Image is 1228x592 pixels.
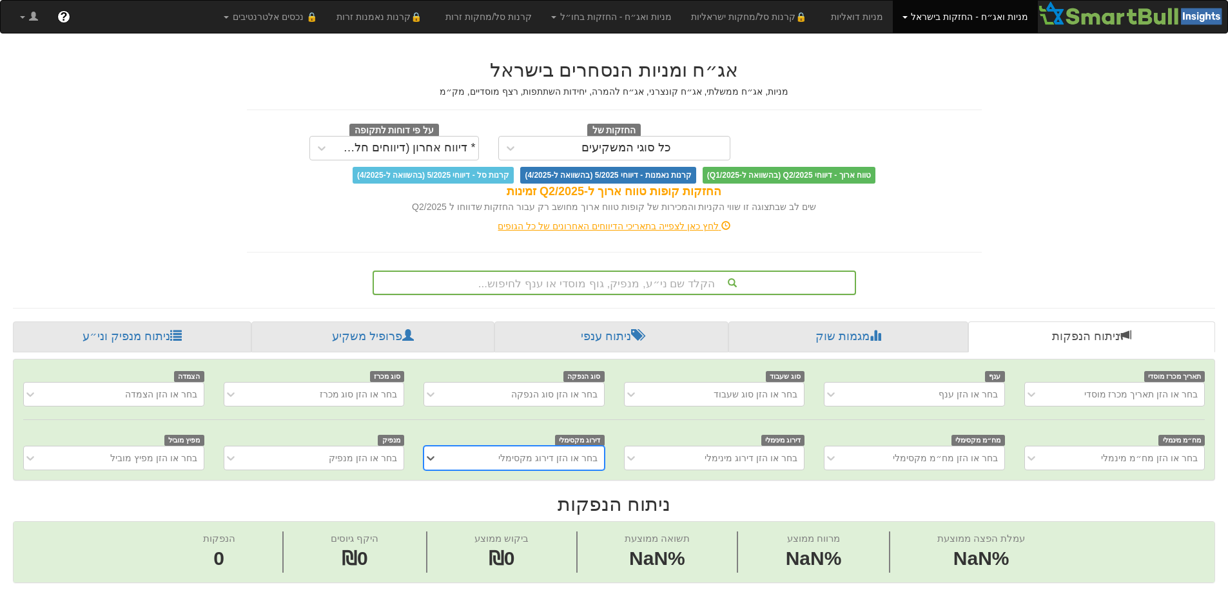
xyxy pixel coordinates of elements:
[939,388,998,401] div: בחר או הזן ענף
[13,321,251,352] a: ניתוח מנפיק וני״ע
[786,545,842,573] span: NaN%
[474,533,529,544] span: ביקוש ממוצע
[555,435,605,446] span: דירוג מקסימלי
[320,388,398,401] div: בחר או הזן סוג מכרז
[203,545,235,573] span: 0
[349,124,439,138] span: על פי דוחות לתקופה
[1101,452,1198,464] div: בחר או הזן מח״מ מינמלי
[378,435,404,446] span: מנפיק
[985,371,1005,382] span: ענף
[370,371,405,382] span: סוג מכרז
[247,184,982,200] div: החזקות קופות טווח ארוך ל-Q2/2025 זמינות
[563,371,605,382] span: סוג הנפקה
[893,452,998,464] div: בחר או הזן מח״מ מקסימלי
[48,1,80,33] a: ?
[498,452,598,464] div: בחר או הזן דירוג מקסימלי
[714,388,797,401] div: בחר או הזן סוג שעבוד
[125,388,197,401] div: בחר או הזן הצמדה
[1158,435,1205,446] span: מח״מ מינמלי
[581,142,671,155] div: כל סוגי המשקיעים
[1144,371,1205,382] span: תאריך מכרז מוסדי
[336,142,476,155] div: * דיווח אחרון (דיווחים חלקיים)
[787,533,840,544] span: מרווח ממוצע
[1084,388,1198,401] div: בחר או הזן תאריך מכרז מוסדי
[247,87,982,97] h5: מניות, אג״ח ממשלתי, אג״ח קונצרני, אג״ח להמרה, יחידות השתתפות, רצף מוסדיים, מק״מ
[237,220,991,233] div: לחץ כאן לצפייה בתאריכי הדיווחים האחרונים של כל הגופים
[251,321,494,352] a: פרופיל משקיע
[436,1,541,33] a: קרנות סל/מחקות זרות
[703,167,875,184] span: טווח ארוך - דיווחי Q2/2025 (בהשוואה ל-Q1/2025)
[110,452,197,464] div: בחר או הזן מפיץ מוביל
[511,388,598,401] div: בחר או הזן סוג הנפקה
[331,533,378,544] span: היקף גיוסים
[766,371,805,382] span: סוג שעבוד
[374,272,855,294] div: הקלד שם ני״ע, מנפיק, גוף מוסדי או ענף לחיפוש...
[625,545,690,573] span: NaN%
[520,167,696,184] span: קרנות נאמנות - דיווחי 5/2025 (בהשוואה ל-4/2025)
[951,435,1005,446] span: מח״מ מקסימלי
[541,1,681,33] a: מניות ואג״ח - החזקות בחו״ל
[494,321,728,352] a: ניתוח ענפי
[893,1,1038,33] a: מניות ואג״ח - החזקות בישראל
[214,1,327,33] a: 🔒 נכסים אלטרנטיבים
[728,321,968,352] a: מגמות שוק
[625,533,690,544] span: תשואה ממוצעת
[705,452,797,464] div: בחר או הזן דירוג מינימלי
[13,493,1215,515] h2: ניתוח הנפקות
[968,321,1215,352] a: ניתוח הנפקות
[587,124,641,138] span: החזקות של
[681,1,821,33] a: 🔒קרנות סל/מחקות ישראליות
[164,435,204,446] span: מפיץ מוביל
[327,1,436,33] a: 🔒קרנות נאמנות זרות
[247,200,982,213] div: שים לב שבתצוגה זו שווי הקניות והמכירות של קופות טווח ארוך מחושב רק עבור החזקות שדווחו ל Q2/2025
[203,533,235,544] span: הנפקות
[489,548,515,569] span: ₪0
[329,452,397,464] div: בחר או הזן מנפיק
[821,1,893,33] a: מניות דואליות
[1038,1,1227,26] img: Smartbull
[937,545,1025,573] span: NaN%
[342,548,368,569] span: ₪0
[174,371,204,382] span: הצמדה
[353,167,514,184] span: קרנות סל - דיווחי 5/2025 (בהשוואה ל-4/2025)
[60,10,67,23] span: ?
[937,533,1025,544] span: עמלת הפצה ממוצעת
[247,59,982,81] h2: אג״ח ומניות הנסחרים בישראל
[761,435,805,446] span: דירוג מינימלי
